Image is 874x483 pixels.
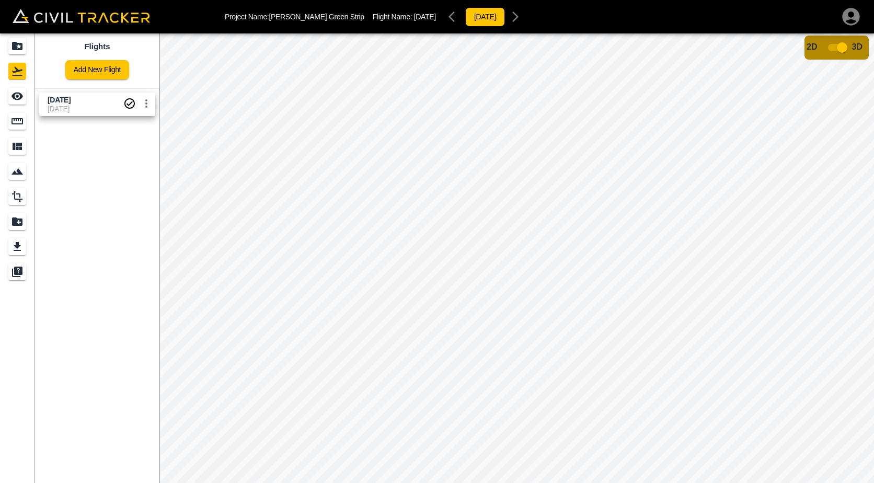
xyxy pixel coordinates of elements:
p: Flight Name: [373,13,436,21]
span: [DATE] [414,13,436,21]
span: 3D [852,42,862,51]
span: 2D [807,42,817,51]
p: Project Name: [PERSON_NAME] Green Strip [225,13,364,21]
button: [DATE] [465,7,505,27]
img: Civil Tracker [13,9,150,23]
